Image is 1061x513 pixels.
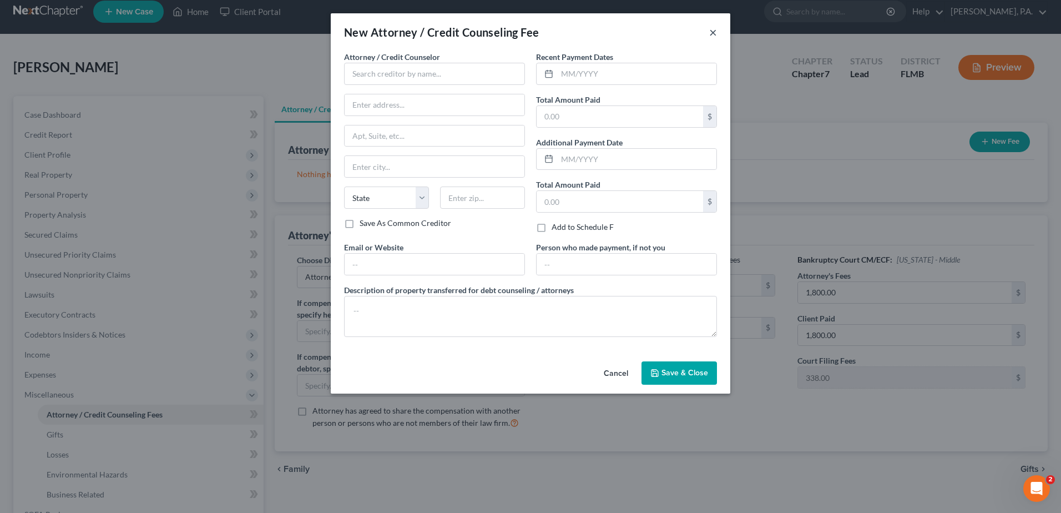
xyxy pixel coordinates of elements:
[371,26,539,39] span: Attorney / Credit Counseling Fee
[344,242,403,253] label: Email or Website
[709,26,717,39] button: ×
[1046,475,1055,484] span: 2
[536,94,600,105] label: Total Amount Paid
[344,26,368,39] span: New
[537,106,703,127] input: 0.00
[703,191,716,212] div: $
[552,222,614,233] label: Add to Schedule F
[661,368,708,378] span: Save & Close
[344,284,574,296] label: Description of property transferred for debt counseling / attorneys
[345,94,524,115] input: Enter address...
[703,106,716,127] div: $
[360,218,451,229] label: Save As Common Creditor
[345,156,524,177] input: Enter city...
[557,63,716,84] input: MM/YYYY
[536,137,623,148] label: Additional Payment Date
[1023,475,1050,502] iframe: Intercom live chat
[536,51,613,63] label: Recent Payment Dates
[557,149,716,170] input: MM/YYYY
[440,187,525,209] input: Enter zip...
[595,363,637,385] button: Cancel
[537,191,703,212] input: 0.00
[344,63,525,85] input: Search creditor by name...
[344,52,440,62] span: Attorney / Credit Counselor
[345,125,524,147] input: Apt, Suite, etc...
[536,242,665,253] label: Person who made payment, if not you
[537,254,716,275] input: --
[641,361,717,385] button: Save & Close
[536,179,600,190] label: Total Amount Paid
[345,254,524,275] input: --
